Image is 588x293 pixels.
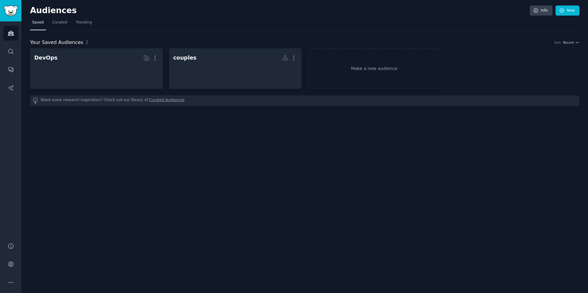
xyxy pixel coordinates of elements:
a: Curated [50,18,70,30]
span: Curated [52,20,67,25]
a: Curated Audiences [149,97,185,104]
a: Make a new audience [308,48,441,89]
span: Recent [563,40,574,45]
a: Saved [30,18,46,30]
img: GummySearch logo [4,5,18,16]
div: Need some research inspiration? Check out our library of [30,95,579,106]
div: couples [173,54,197,62]
a: Trending [74,18,94,30]
span: 2 [85,39,89,45]
a: New [556,5,579,16]
span: Trending [76,20,92,25]
h2: Audiences [30,6,530,16]
a: Info [530,5,552,16]
button: Recent [563,40,579,45]
a: DevOps [30,48,163,89]
div: DevOps [34,54,58,62]
a: couples [169,48,302,89]
span: Your Saved Audiences [30,39,83,46]
div: Sort [554,40,561,45]
span: Saved [32,20,44,25]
